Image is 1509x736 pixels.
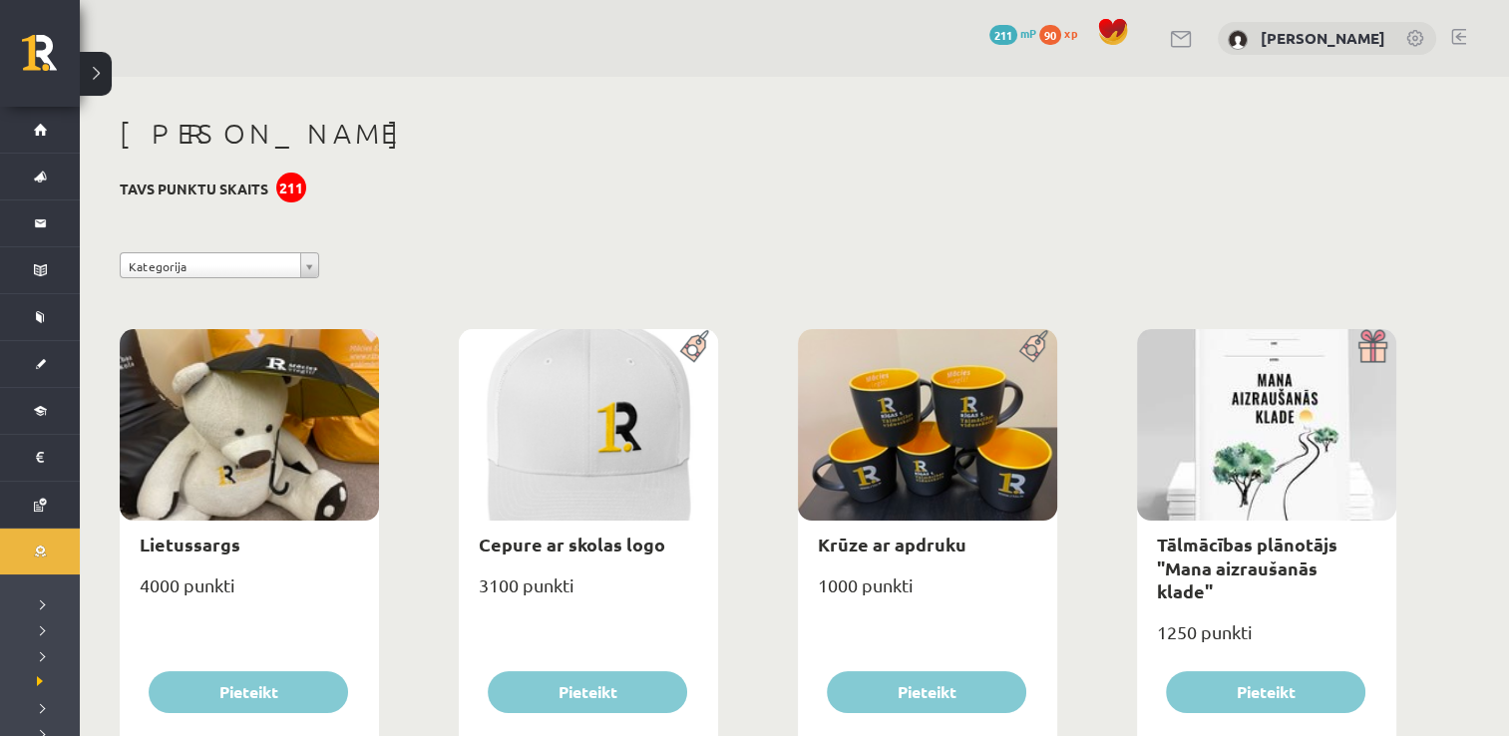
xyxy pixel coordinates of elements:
[1020,25,1036,41] span: mP
[120,568,379,618] div: 4000 punkti
[129,253,292,279] span: Kategorija
[140,533,240,555] a: Lietussargs
[1228,30,1248,50] img: Megija Kozlovska
[798,568,1057,618] div: 1000 punkti
[479,533,665,555] a: Cepure ar skolas logo
[120,181,268,197] h3: Tavs punktu skaits
[120,117,1396,151] h1: [PERSON_NAME]
[673,329,718,363] img: Populāra prece
[1137,615,1396,665] div: 1250 punkti
[149,671,348,713] button: Pieteikt
[1064,25,1077,41] span: xp
[1157,533,1337,602] a: Tālmācības plānotājs "Mana aizraušanās klade"
[1166,671,1365,713] button: Pieteikt
[1261,28,1385,48] a: [PERSON_NAME]
[1039,25,1087,41] a: 90 xp
[818,533,966,555] a: Krūze ar apdruku
[22,35,80,85] a: Rīgas 1. Tālmācības vidusskola
[459,568,718,618] div: 3100 punkti
[276,173,306,202] div: 211
[1012,329,1057,363] img: Populāra prece
[1039,25,1061,45] span: 90
[488,671,687,713] button: Pieteikt
[1351,329,1396,363] img: Dāvana ar pārsteigumu
[120,252,319,278] a: Kategorija
[989,25,1017,45] span: 211
[827,671,1026,713] button: Pieteikt
[989,25,1036,41] a: 211 mP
